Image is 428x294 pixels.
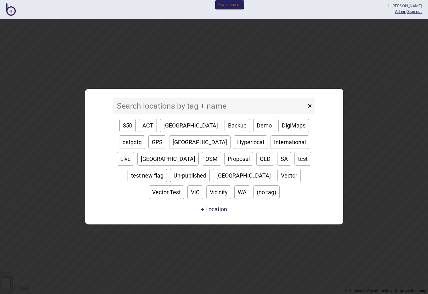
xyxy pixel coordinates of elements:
button: International [271,135,309,149]
button: Backup [225,119,250,132]
button: 350 [119,119,136,132]
button: Demo [253,119,275,132]
button: test new flag [128,169,167,182]
a: + Location [199,204,229,215]
button: VIC [187,185,203,199]
button: QLD [256,152,274,166]
button: Proposal [224,152,253,166]
button: WA [234,185,250,199]
span: | [395,9,407,14]
img: BindiMaps CMS [6,3,16,16]
button: SA [277,152,291,166]
button: DigiMaps [278,119,309,132]
button: Vicinity [206,185,231,199]
button: [GEOGRAPHIC_DATA] [137,152,199,166]
button: Hyperlocal [234,135,267,149]
button: [GEOGRAPHIC_DATA] [169,135,231,149]
button: + Location [201,206,227,212]
button: Sign out [407,9,422,14]
input: Search locations by tag + name [113,98,306,114]
button: ACT [139,119,157,132]
button: [GEOGRAPHIC_DATA] [160,119,221,132]
button: GPS [148,135,166,149]
div: Hi [PERSON_NAME] [388,3,422,9]
button: OSM [202,152,221,166]
button: (no tag) [253,185,280,199]
button: test [294,152,311,166]
button: Live [117,152,134,166]
button: Un-published [170,169,210,182]
button: Vector [277,169,301,182]
button: × [305,98,315,114]
button: dsfgdfg [119,135,145,149]
button: Vector Test [149,185,184,199]
a: Admin [395,9,406,14]
button: [GEOGRAPHIC_DATA] [213,169,274,182]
